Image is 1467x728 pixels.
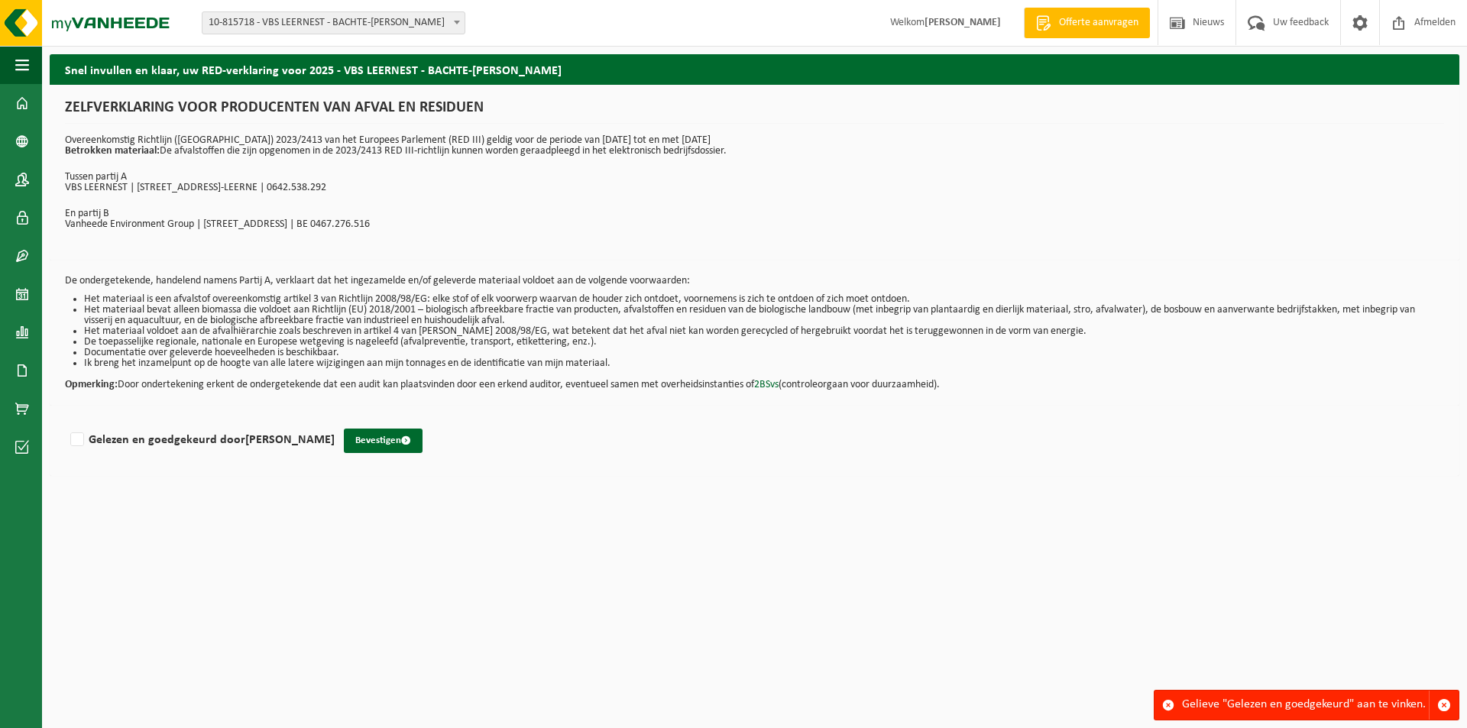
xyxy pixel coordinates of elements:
[925,17,1001,28] strong: [PERSON_NAME]
[65,145,160,157] strong: Betrokken materiaal:
[65,135,1444,157] p: Overeenkomstig Richtlijn ([GEOGRAPHIC_DATA]) 2023/2413 van het Europees Parlement (RED III) geldi...
[84,348,1444,358] li: Documentatie over geleverde hoeveelheden is beschikbaar.
[65,183,1444,193] p: VBS LEERNEST | [STREET_ADDRESS]-LEERNE | 0642.538.292
[65,100,1444,124] h1: ZELFVERKLARING VOOR PRODUCENTEN VAN AFVAL EN RESIDUEN
[1182,691,1429,720] div: Gelieve "Gelezen en goedgekeurd" aan te vinken.
[65,209,1444,219] p: En partij B
[202,11,465,34] span: 10-815718 - VBS LEERNEST - BACHTE-MARIA-LEERNE
[65,172,1444,183] p: Tussen partij A
[65,369,1444,390] p: Door ondertekening erkent de ondergetekende dat een audit kan plaatsvinden door een erkend audito...
[84,358,1444,369] li: Ik breng het inzamelpunt op de hoogte van alle latere wijzigingen aan mijn tonnages en de identif...
[50,54,1459,84] h2: Snel invullen en klaar, uw RED-verklaring voor 2025 - VBS LEERNEST - BACHTE-[PERSON_NAME]
[65,219,1444,230] p: Vanheede Environment Group | [STREET_ADDRESS] | BE 0467.276.516
[65,276,1444,286] p: De ondergetekende, handelend namens Partij A, verklaart dat het ingezamelde en/of geleverde mater...
[84,305,1444,326] li: Het materiaal bevat alleen biomassa die voldoet aan Richtlijn (EU) 2018/2001 – biologisch afbreek...
[84,326,1444,337] li: Het materiaal voldoet aan de afvalhiërarchie zoals beschreven in artikel 4 van [PERSON_NAME] 2008...
[84,337,1444,348] li: De toepasselijke regionale, nationale en Europese wetgeving is nageleefd (afvalpreventie, transpo...
[67,429,335,451] label: Gelezen en goedgekeurd door
[245,434,335,446] strong: [PERSON_NAME]
[754,379,779,390] a: 2BSvs
[1055,15,1142,31] span: Offerte aanvragen
[65,379,118,390] strong: Opmerking:
[1024,8,1150,38] a: Offerte aanvragen
[344,429,423,453] button: Bevestigen
[202,12,465,34] span: 10-815718 - VBS LEERNEST - BACHTE-MARIA-LEERNE
[84,294,1444,305] li: Het materiaal is een afvalstof overeenkomstig artikel 3 van Richtlijn 2008/98/EG: elke stof of el...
